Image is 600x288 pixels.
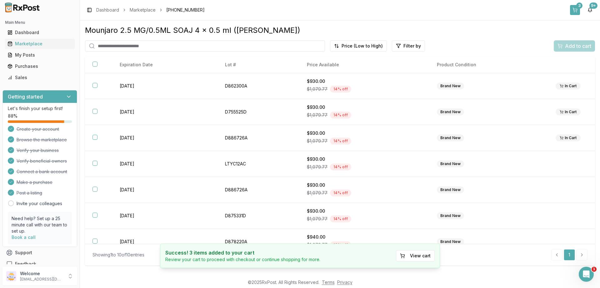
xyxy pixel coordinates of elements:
[307,216,327,222] span: $1,079.77
[217,151,299,177] td: LTYC12AC
[330,138,351,144] div: 14 % off
[7,74,72,81] div: Sales
[96,7,205,13] nav: breadcrumb
[5,49,75,61] a: My Posts
[337,280,352,285] a: Privacy
[2,73,77,83] button: Sales
[17,200,62,207] a: Invite your colleagues
[96,7,119,13] a: Dashboard
[112,151,217,177] td: [DATE]
[17,126,59,132] span: Create your account
[112,229,217,255] td: [DATE]
[7,41,72,47] div: Marketplace
[592,267,597,272] span: 1
[165,249,320,256] h4: Success! 3 items added to your cart
[330,86,351,93] div: 14 % off
[5,38,75,49] a: Marketplace
[2,39,77,49] button: Marketplace
[166,7,205,13] span: [PHONE_NUMBER]
[299,57,429,73] th: Price Available
[217,177,299,203] td: D886726A
[12,215,68,234] p: Need help? Set up a 25 minute call with our team to set up.
[437,212,464,219] div: Brand New
[437,109,464,115] div: Brand New
[112,125,217,151] td: [DATE]
[165,256,320,263] p: Review your cart to proceed with checkout or continue shopping for more.
[396,250,435,261] button: View cart
[85,25,595,35] div: Mounjaro 2.5 MG/0.5ML SOAJ 4 x 0.5 ml ([PERSON_NAME])
[307,242,327,248] span: $1,079.77
[2,247,77,258] button: Support
[17,179,52,185] span: Make a purchase
[92,252,144,258] div: Showing 1 to 10 of 10 entries
[17,147,59,154] span: Verify your business
[5,72,75,83] a: Sales
[437,134,464,141] div: Brand New
[17,190,42,196] span: Post a listing
[112,177,217,203] td: [DATE]
[330,40,387,52] button: Price (Low to High)
[576,3,582,9] div: 3
[112,203,217,229] td: [DATE]
[8,113,17,119] span: 88 %
[589,3,597,9] div: 9+
[307,156,422,162] div: $930.00
[217,203,299,229] td: D875331D
[579,267,594,282] iframe: Intercom live chat
[112,57,217,73] th: Expiration Date
[15,261,36,267] span: Feedback
[307,130,422,136] div: $930.00
[112,73,217,99] td: [DATE]
[307,78,422,84] div: $930.00
[12,235,36,240] a: Book a call
[570,5,580,15] a: 3
[20,270,63,277] p: Welcome
[112,99,217,125] td: [DATE]
[2,3,42,13] img: RxPost Logo
[556,109,581,115] div: In Cart
[330,112,351,119] div: 14 % off
[307,104,422,110] div: $930.00
[217,229,299,255] td: D878220A
[5,27,75,38] a: Dashboard
[330,215,351,222] div: 14 % off
[5,20,75,25] h2: Main Menu
[2,61,77,71] button: Purchases
[7,63,72,69] div: Purchases
[7,29,72,36] div: Dashboard
[2,258,77,270] button: Feedback
[217,57,299,73] th: Lot #
[330,241,351,248] div: 13 % off
[307,208,422,214] div: $930.00
[564,249,575,260] a: 1
[217,125,299,151] td: D886726A
[551,249,587,260] nav: pagination
[2,50,77,60] button: My Posts
[307,138,327,144] span: $1,079.77
[307,164,327,170] span: $1,079.77
[217,73,299,99] td: D862300A
[307,234,422,240] div: $940.00
[8,105,72,112] p: Let's finish your setup first!
[437,160,464,167] div: Brand New
[585,5,595,15] button: 9+
[307,112,327,118] span: $1,079.77
[429,57,548,73] th: Product Condition
[330,164,351,170] div: 14 % off
[6,271,16,281] img: User avatar
[17,137,67,143] span: Browse the marketplace
[437,83,464,89] div: Brand New
[437,186,464,193] div: Brand New
[20,277,63,282] p: [EMAIL_ADDRESS][DOMAIN_NAME]
[556,134,581,141] div: In Cart
[2,28,77,38] button: Dashboard
[322,280,335,285] a: Terms
[403,43,421,49] span: Filter by
[217,99,299,125] td: D755525D
[342,43,383,49] span: Price (Low to High)
[437,238,464,245] div: Brand New
[556,83,581,89] div: In Cart
[7,52,72,58] div: My Posts
[17,158,67,164] span: Verify beneficial owners
[330,189,351,196] div: 14 % off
